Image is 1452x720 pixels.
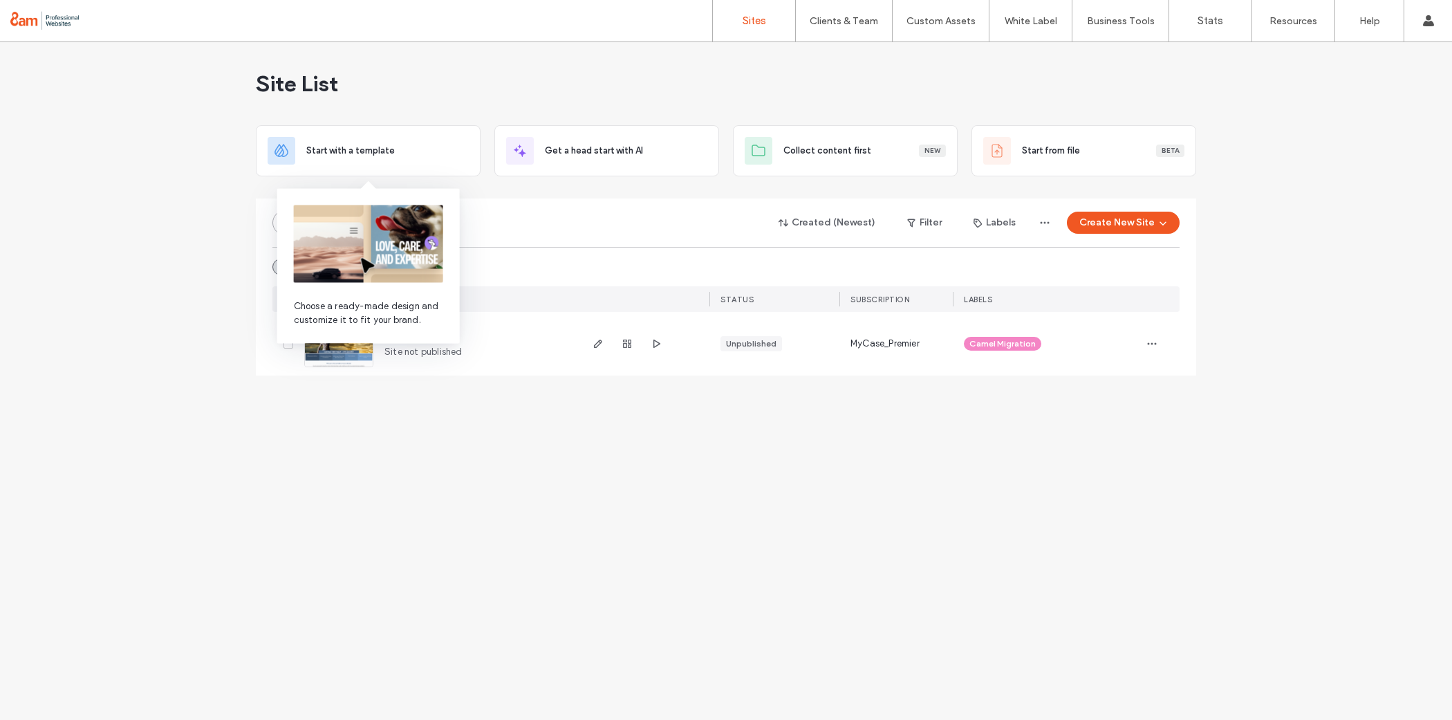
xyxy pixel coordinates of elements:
span: Camel Migration [969,338,1036,350]
span: MyCase_Premier [850,337,920,351]
span: SUBSCRIPTION [850,295,909,304]
span: STATUS [720,295,754,304]
span: Help [32,10,60,22]
img: from-template.png [294,205,443,283]
div: New [919,145,946,157]
label: Stats [1198,15,1223,27]
span: Get a head start with AI [545,144,643,158]
button: Labels [961,212,1028,234]
span: Site not published [384,345,463,359]
div: Start from fileBeta [971,125,1196,176]
div: Beta [1156,145,1184,157]
label: Business Tools [1087,15,1155,27]
label: Resources [1269,15,1317,27]
span: Choose a ready-made design and customize it to fit your brand. [294,299,443,327]
div: Start with a template [256,125,481,176]
label: Sites [743,15,766,27]
label: Clients & Team [810,15,878,27]
span: Collect content first [783,144,871,158]
label: Help [1359,15,1380,27]
label: Custom Assets [906,15,976,27]
button: All Sites [272,259,337,275]
span: Start from file [1022,144,1080,158]
button: Filter [893,212,956,234]
div: Get a head start with AI [494,125,719,176]
span: Start with a template [306,144,395,158]
span: LABELS [964,295,992,304]
label: White Label [1005,15,1057,27]
div: Unpublished [726,338,776,350]
span: Site List [256,70,338,98]
button: Create New Site [1067,212,1180,234]
button: Created (Newest) [767,212,888,234]
div: Collect content firstNew [733,125,958,176]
